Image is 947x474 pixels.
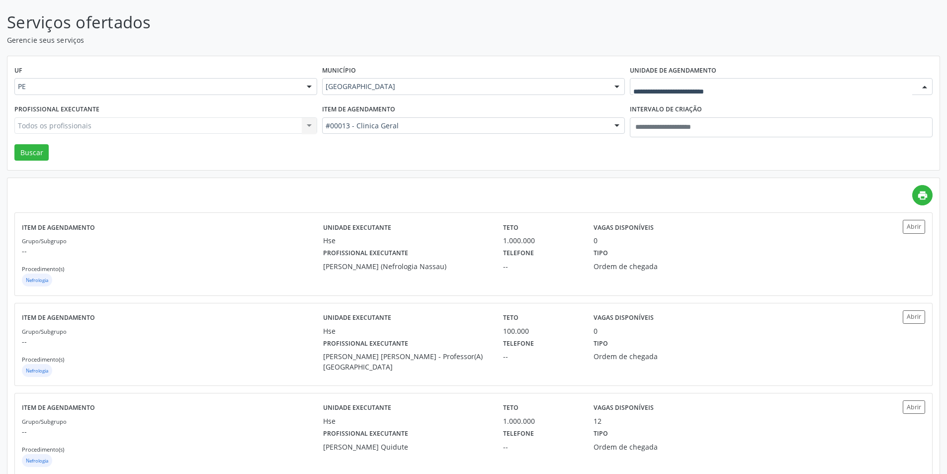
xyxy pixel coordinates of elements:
[322,63,356,79] label: Município
[22,220,95,235] label: Item de agendamento
[22,328,67,335] small: Grupo/Subgrupo
[323,326,490,336] div: Hse
[7,35,660,45] p: Gerencie seus serviços
[503,246,534,261] label: Telefone
[14,144,49,161] button: Buscar
[22,400,95,416] label: Item de agendamento
[323,310,391,326] label: Unidade executante
[594,310,654,326] label: Vagas disponíveis
[323,442,490,452] div: [PERSON_NAME] Quidute
[503,336,534,352] label: Telefone
[323,261,490,272] div: [PERSON_NAME] (Nefrologia Nassau)
[503,235,579,246] div: 1.000.000
[14,102,99,117] label: Profissional executante
[322,102,395,117] label: Item de agendamento
[503,261,579,272] div: --
[323,220,391,235] label: Unidade executante
[630,63,716,79] label: Unidade de agendamento
[594,336,608,352] label: Tipo
[22,246,323,256] p: --
[503,416,579,426] div: 1.000.000
[22,446,64,453] small: Procedimento(s)
[323,416,490,426] div: Hse
[323,426,408,442] label: Profissional executante
[22,265,64,273] small: Procedimento(s)
[503,442,579,452] div: --
[594,400,654,416] label: Vagas disponíveis
[323,246,408,261] label: Profissional executante
[22,356,64,363] small: Procedimento(s)
[503,310,518,326] label: Teto
[323,400,391,416] label: Unidade executante
[22,418,67,425] small: Grupo/Subgrupo
[903,310,925,324] button: Abrir
[594,326,598,336] div: 0
[14,63,22,79] label: UF
[594,220,654,235] label: Vagas disponíveis
[18,82,297,92] span: PE
[326,82,604,92] span: [GEOGRAPHIC_DATA]
[594,261,715,272] div: Ordem de chegada
[26,277,48,284] small: Nefrologia
[503,220,518,235] label: Teto
[326,121,604,131] span: #00013 - Clinica Geral
[503,351,579,362] div: --
[594,426,608,442] label: Tipo
[26,368,48,374] small: Nefrologia
[22,426,323,437] p: --
[594,416,602,426] div: 12
[22,237,67,245] small: Grupo/Subgrupo
[26,458,48,464] small: Nefrologia
[7,10,660,35] p: Serviços ofertados
[903,400,925,414] button: Abrir
[22,310,95,326] label: Item de agendamento
[323,235,490,246] div: Hse
[594,351,715,362] div: Ordem de chegada
[22,336,323,347] p: --
[594,235,598,246] div: 0
[503,400,518,416] label: Teto
[323,351,490,372] div: [PERSON_NAME] [PERSON_NAME] - Professor(A) [GEOGRAPHIC_DATA]
[594,442,715,452] div: Ordem de chegada
[594,246,608,261] label: Tipo
[503,326,579,336] div: 100.000
[323,336,408,352] label: Profissional executante
[503,426,534,442] label: Telefone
